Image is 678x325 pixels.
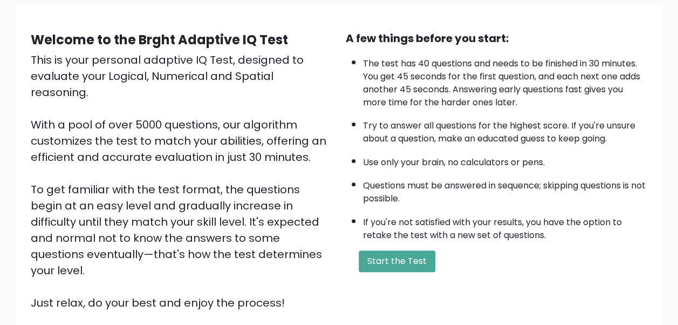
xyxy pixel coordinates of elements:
li: If you're not satisfied with your results, you have the option to retake the test with a new set ... [363,211,648,242]
li: The test has 40 questions and needs to be finished in 30 minutes. You get 45 seconds for the firs... [363,52,648,109]
li: Try to answer all questions for the highest score. If you're unsure about a question, make an edu... [363,114,648,145]
div: This is your personal adaptive IQ Test, designed to evaluate your Logical, Numerical and Spatial ... [31,52,333,311]
li: Use only your brain, no calculators or pens. [363,151,648,169]
li: Questions must be answered in sequence; skipping questions is not possible. [363,174,648,205]
button: Start the Test [359,250,435,272]
div: A few things before you start: [346,30,648,46]
b: Welcome to the Brght Adaptive IQ Test [31,31,288,49]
